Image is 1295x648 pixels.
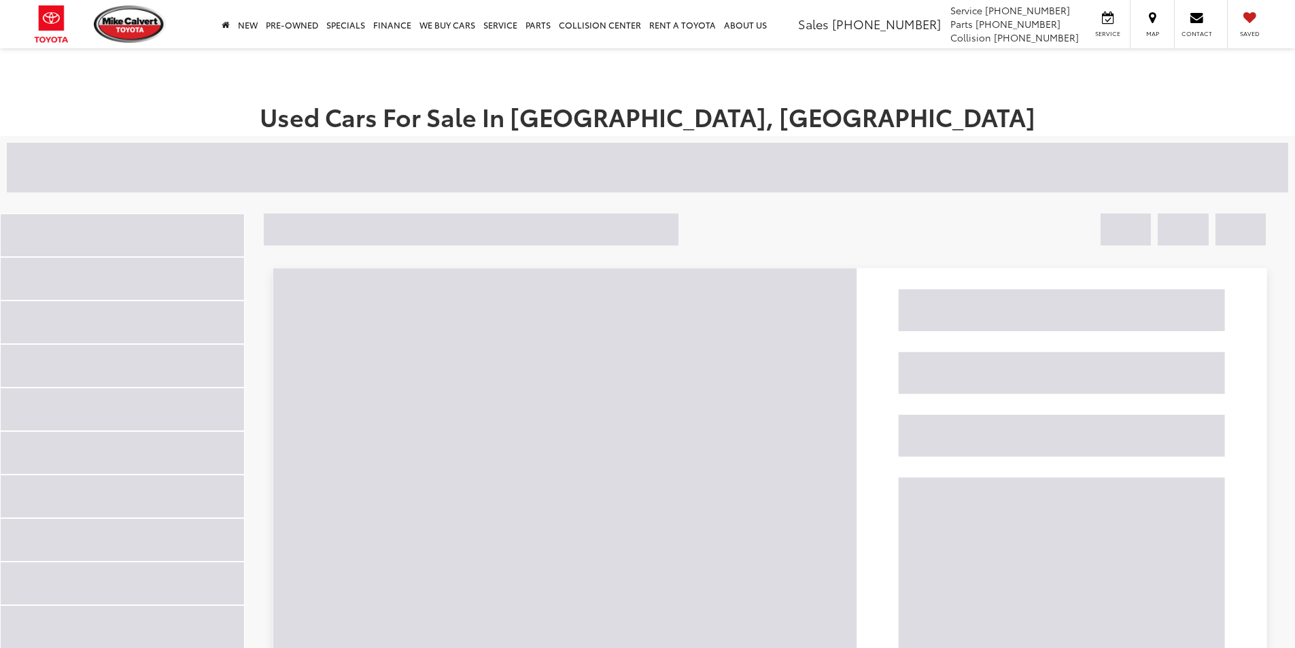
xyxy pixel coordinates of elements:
[994,31,1079,44] span: [PHONE_NUMBER]
[975,17,1060,31] span: [PHONE_NUMBER]
[950,17,973,31] span: Parts
[832,15,941,33] span: [PHONE_NUMBER]
[1137,29,1167,38] span: Map
[1234,29,1264,38] span: Saved
[985,3,1070,17] span: [PHONE_NUMBER]
[950,31,991,44] span: Collision
[1181,29,1212,38] span: Contact
[1092,29,1123,38] span: Service
[798,15,829,33] span: Sales
[950,3,982,17] span: Service
[94,5,166,43] img: Mike Calvert Toyota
